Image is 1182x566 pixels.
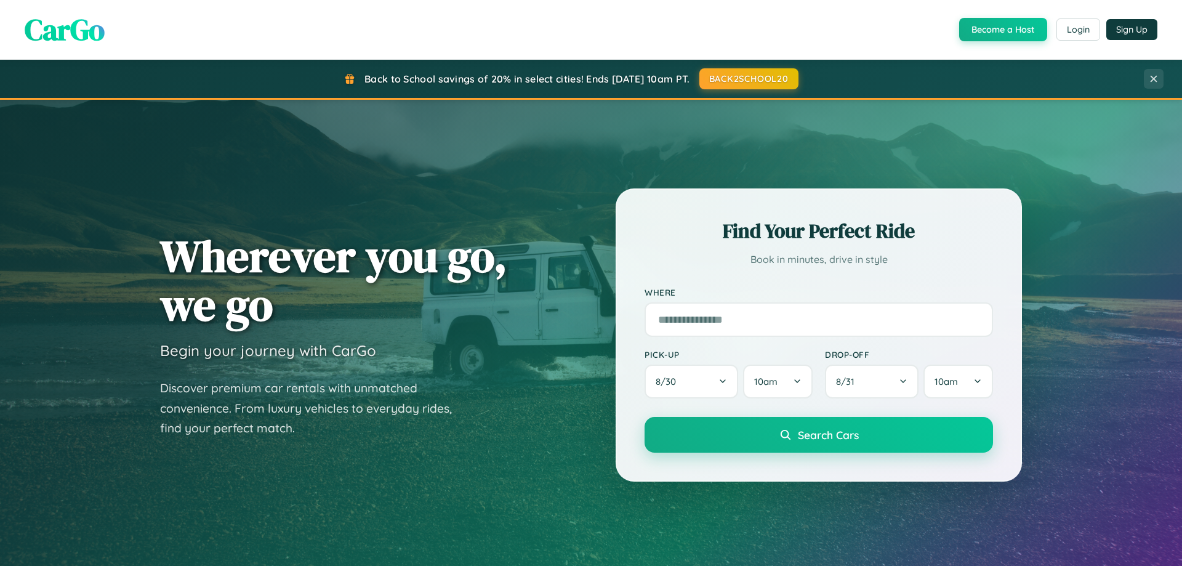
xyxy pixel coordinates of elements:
h2: Find Your Perfect Ride [645,217,993,245]
span: Back to School savings of 20% in select cities! Ends [DATE] 10am PT. [364,73,689,85]
button: BACK2SCHOOL20 [699,68,798,89]
h3: Begin your journey with CarGo [160,341,376,360]
label: Where [645,287,993,297]
span: 8 / 30 [656,376,682,387]
button: 8/30 [645,365,738,398]
button: Sign Up [1106,19,1157,40]
p: Book in minutes, drive in style [645,251,993,269]
label: Pick-up [645,349,813,360]
span: 8 / 31 [836,376,861,387]
span: Search Cars [798,428,859,442]
button: Search Cars [645,417,993,453]
button: Login [1056,18,1100,41]
button: 8/31 [825,365,919,398]
p: Discover premium car rentals with unmatched convenience. From luxury vehicles to everyday rides, ... [160,378,468,439]
button: 10am [743,365,813,398]
span: 10am [935,376,958,387]
label: Drop-off [825,349,993,360]
button: 10am [923,365,993,398]
span: CarGo [25,9,105,50]
h1: Wherever you go, we go [160,232,507,329]
button: Become a Host [959,18,1047,41]
span: 10am [754,376,778,387]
